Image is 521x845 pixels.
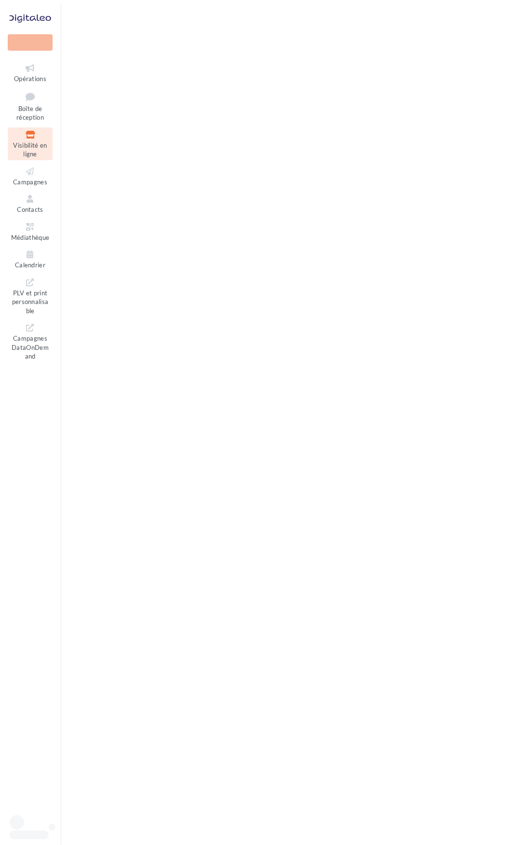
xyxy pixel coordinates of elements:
[8,220,53,243] a: Médiathèque
[8,88,53,124] a: Boîte de réception
[13,178,47,186] span: Campagnes
[12,332,49,360] span: Campagnes DataOnDemand
[8,192,53,215] a: Contacts
[15,261,45,269] span: Calendrier
[16,105,44,122] span: Boîte de réception
[17,206,43,213] span: Contacts
[11,234,50,241] span: Médiathèque
[8,320,53,362] a: Campagnes DataOnDemand
[8,61,53,84] a: Opérations
[8,164,53,188] a: Campagnes
[8,34,53,51] div: Nouvelle campagne
[13,141,47,158] span: Visibilité en ligne
[14,75,46,83] span: Opérations
[8,127,53,160] a: Visibilité en ligne
[8,275,53,317] a: PLV et print personnalisable
[8,247,53,271] a: Calendrier
[12,287,49,315] span: PLV et print personnalisable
